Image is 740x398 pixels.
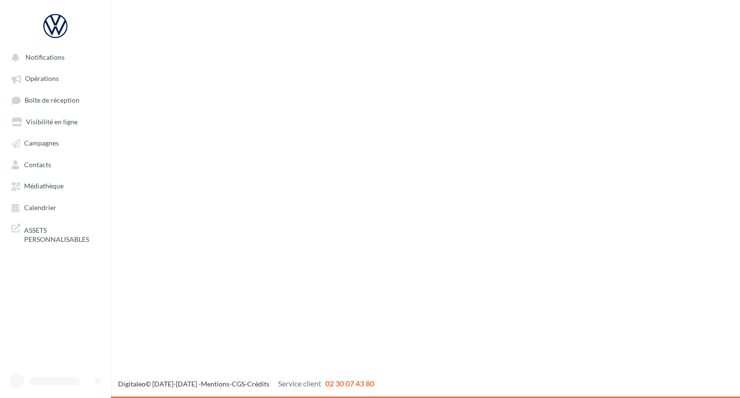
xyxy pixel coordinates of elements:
a: Médiathèque [6,177,105,194]
a: Mentions [201,380,229,388]
span: Notifications [26,53,65,61]
span: Médiathèque [24,182,64,190]
a: Opérations [6,69,105,87]
a: Boîte de réception [6,91,105,109]
span: Visibilité en ligne [26,118,78,126]
a: ASSETS PERSONNALISABLES [6,220,105,248]
span: Contacts [24,160,51,169]
a: Contacts [6,156,105,173]
span: Service client [278,379,321,388]
span: Calendrier [24,203,56,212]
span: © [DATE]-[DATE] - - - [118,380,374,388]
button: Notifications [6,48,101,66]
a: Crédits [247,380,269,388]
span: Campagnes [24,139,59,147]
a: Calendrier [6,199,105,216]
span: ASSETS PERSONNALISABLES [24,224,99,244]
span: 02 30 07 43 80 [325,379,374,388]
a: Digitaleo [118,380,145,388]
a: Campagnes [6,134,105,151]
span: Opérations [25,75,59,83]
a: CGS [232,380,245,388]
span: Boîte de réception [25,96,79,104]
a: Visibilité en ligne [6,113,105,130]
